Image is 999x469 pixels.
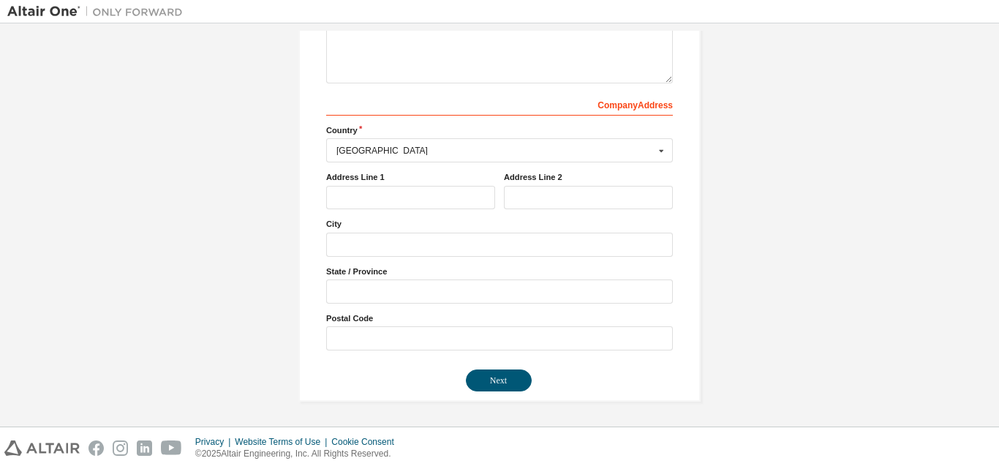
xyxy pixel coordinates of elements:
[4,440,80,456] img: altair_logo.svg
[235,436,331,448] div: Website Terms of Use
[466,369,532,391] button: Next
[326,92,673,116] div: Company Address
[195,448,403,460] p: © 2025 Altair Engineering, Inc. All Rights Reserved.
[326,312,673,324] label: Postal Code
[137,440,152,456] img: linkedin.svg
[7,4,190,19] img: Altair One
[88,440,104,456] img: facebook.svg
[504,171,673,183] label: Address Line 2
[113,440,128,456] img: instagram.svg
[331,436,402,448] div: Cookie Consent
[326,124,673,136] label: Country
[326,266,673,277] label: State / Province
[336,146,655,155] div: [GEOGRAPHIC_DATA]
[161,440,182,456] img: youtube.svg
[195,436,235,448] div: Privacy
[326,171,495,183] label: Address Line 1
[326,218,673,230] label: City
